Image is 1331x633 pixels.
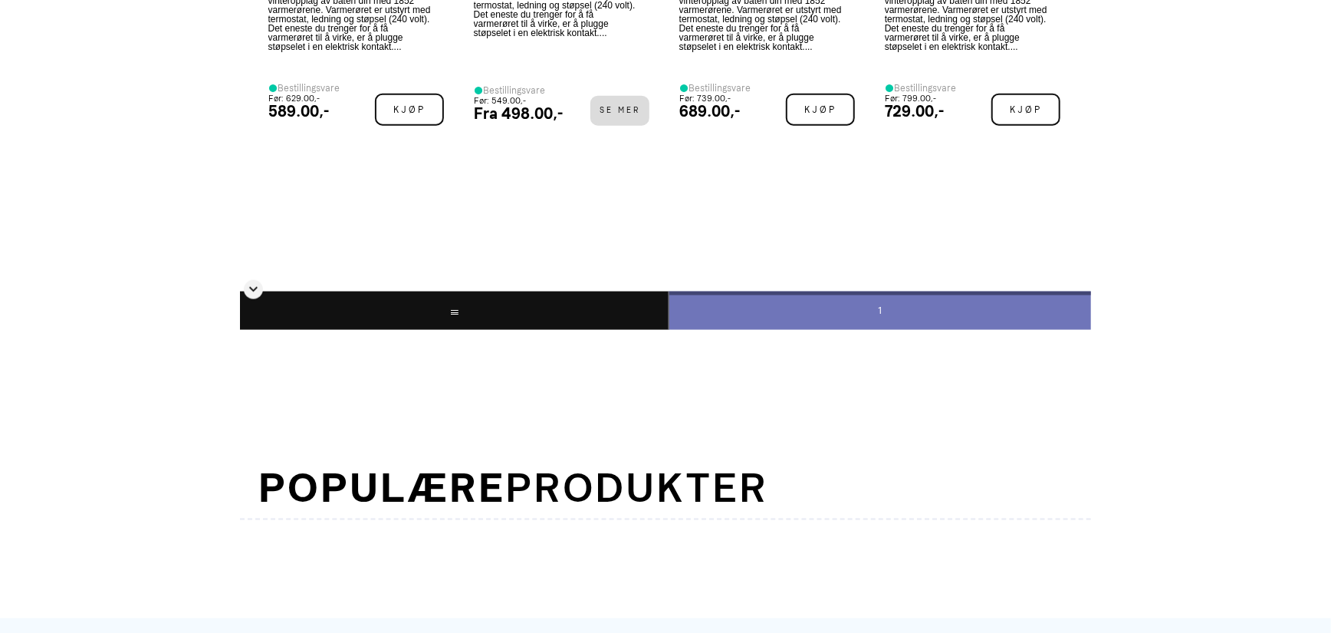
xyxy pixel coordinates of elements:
div: 589.00,- [268,104,340,119]
div: Bestillingsvare [679,84,751,93]
div: 689.00,- [679,104,751,119]
h1: Produkter [240,457,1091,520]
span: Se mer [590,96,649,126]
span: Kjøp [375,94,444,126]
small: Før: 549.00,- [474,96,526,106]
div: 1 [669,292,1092,330]
div: Fra 498.00,- [474,106,563,121]
b: Populære [258,463,505,513]
small: Før: 799.00,- [885,94,936,104]
div: Bestillingsvare [268,84,340,93]
div: Bestillingsvare [474,86,563,95]
span: Kjøp [786,94,855,126]
small: Før: 629.00,- [268,94,320,104]
span: Kjøp [991,94,1060,126]
div: 729.00,- [885,104,956,119]
div: Bestillingsvare [885,84,956,93]
small: Før: 739.00,- [679,94,731,104]
div: Skjul sidetall [244,280,263,299]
